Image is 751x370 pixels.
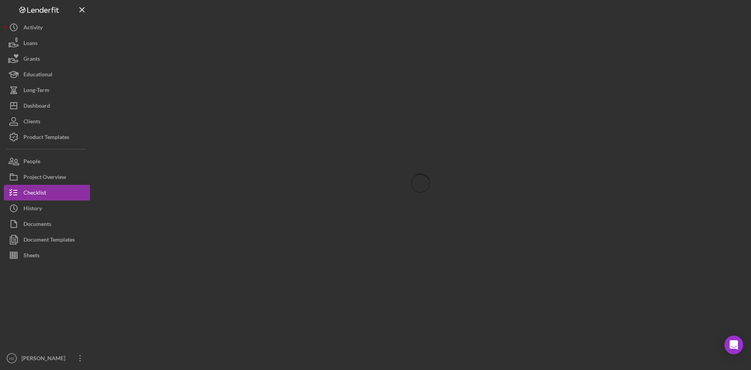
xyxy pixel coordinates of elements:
button: People [4,153,90,169]
div: People [23,153,40,171]
button: Documents [4,216,90,232]
div: [PERSON_NAME] [20,350,70,368]
button: Checklist [4,185,90,200]
div: Activity [23,20,43,37]
button: Activity [4,20,90,35]
div: Clients [23,114,40,131]
div: Grants [23,51,40,69]
button: Loans [4,35,90,51]
text: HZ [9,356,14,361]
button: Document Templates [4,232,90,247]
div: Product Templates [23,129,69,147]
button: Sheets [4,247,90,263]
button: Product Templates [4,129,90,145]
div: Loans [23,35,38,53]
div: Project Overview [23,169,66,187]
div: Document Templates [23,232,75,249]
div: Sheets [23,247,40,265]
button: Grants [4,51,90,67]
button: Project Overview [4,169,90,185]
div: Checklist [23,185,46,202]
button: Dashboard [4,98,90,114]
div: Documents [23,216,51,234]
div: Dashboard [23,98,50,116]
button: HZ[PERSON_NAME] [4,350,90,366]
div: Long-Term [23,82,49,100]
div: Open Intercom Messenger [724,336,743,354]
button: History [4,200,90,216]
button: Educational [4,67,90,82]
button: Long-Term [4,82,90,98]
div: History [23,200,42,218]
div: Educational [23,67,52,84]
button: Clients [4,114,90,129]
